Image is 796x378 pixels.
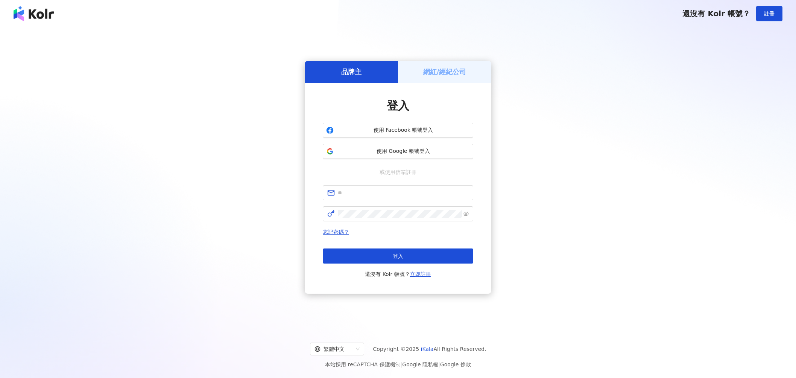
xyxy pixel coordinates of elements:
[337,127,470,134] span: 使用 Facebook 帳號登入
[323,248,473,264] button: 登入
[463,211,469,216] span: eye-invisible
[401,361,403,367] span: |
[323,123,473,138] button: 使用 Facebook 帳號登入
[756,6,782,21] button: 註冊
[373,344,486,354] span: Copyright © 2025 All Rights Reserved.
[323,229,349,235] a: 忘記密碼？
[323,144,473,159] button: 使用 Google 帳號登入
[764,11,775,17] span: 註冊
[374,168,422,176] span: 或使用信箱註冊
[337,148,470,155] span: 使用 Google 帳號登入
[393,253,403,259] span: 登入
[440,361,471,367] a: Google 條款
[365,270,431,279] span: 還沒有 Kolr 帳號？
[410,271,431,277] a: 立即註冊
[421,346,434,352] a: iKala
[325,360,471,369] span: 本站採用 reCAPTCHA 保護機制
[438,361,440,367] span: |
[682,9,750,18] span: 還沒有 Kolr 帳號？
[402,361,438,367] a: Google 隱私權
[14,6,54,21] img: logo
[341,67,362,76] h5: 品牌主
[423,67,466,76] h5: 網紅/經紀公司
[387,99,409,112] span: 登入
[314,343,353,355] div: 繁體中文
